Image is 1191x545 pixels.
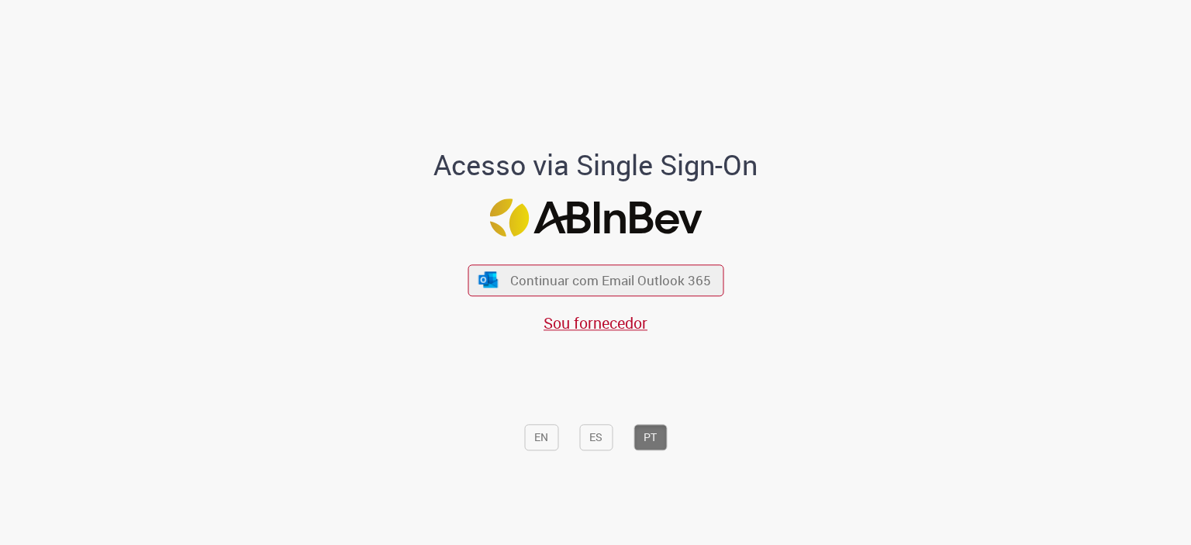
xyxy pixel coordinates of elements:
[381,150,811,181] h1: Acesso via Single Sign-On
[468,264,723,296] button: ícone Azure/Microsoft 360 Continuar com Email Outlook 365
[633,425,667,451] button: PT
[510,271,711,289] span: Continuar com Email Outlook 365
[579,425,613,451] button: ES
[524,425,558,451] button: EN
[544,312,647,333] a: Sou fornecedor
[478,271,499,288] img: ícone Azure/Microsoft 360
[489,199,702,237] img: Logo ABInBev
